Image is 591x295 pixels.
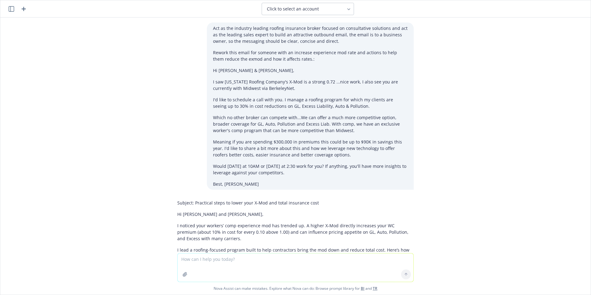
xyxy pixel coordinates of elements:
[213,67,408,74] p: Hi [PERSON_NAME] & [PERSON_NAME],
[267,6,319,12] span: Click to select an account
[177,222,414,242] p: I noticed your workers’ comp experience mod has trended up. A higher X‑Mod directly increases you...
[213,49,408,62] p: Rework this email for someone with an increase experience mod rate and actions to help them reduc...
[213,163,408,176] p: Would [DATE] at 10AM or [DATE] at 2:30 work for you? If anything, you'll have more insights to le...
[213,79,408,91] p: I saw [US_STATE] Roofing Company's X-Mod is a strong 0.72 ...nice work, I also see you are curren...
[262,3,354,15] button: Click to select an account
[177,211,414,217] p: Hi [PERSON_NAME] and [PERSON_NAME],
[177,247,414,260] p: I lead a roofing-focused program built to help contractors bring the mod down and reduce total co...
[361,286,364,291] a: BI
[213,114,408,134] p: Which no other broker can compete with...We can offer a much more competitive option, broader cov...
[213,139,408,158] p: Meaning if you are spending $300,000 in premiums this could be up to $90K in savings this year. I...
[213,96,408,109] p: I'd like to schedule a call with you. I manage a roofing program for which my clients are seeing ...
[213,25,408,44] p: Act as the industry leading roofing insurance broker focused on consultative solutions and act as...
[213,181,408,187] p: Best, [PERSON_NAME]
[373,286,377,291] a: TR
[177,200,414,206] p: Subject: Practical steps to lower your X‑Mod and total insurance cost
[3,282,588,295] span: Nova Assist can make mistakes. Explore what Nova can do: Browse prompt library for and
